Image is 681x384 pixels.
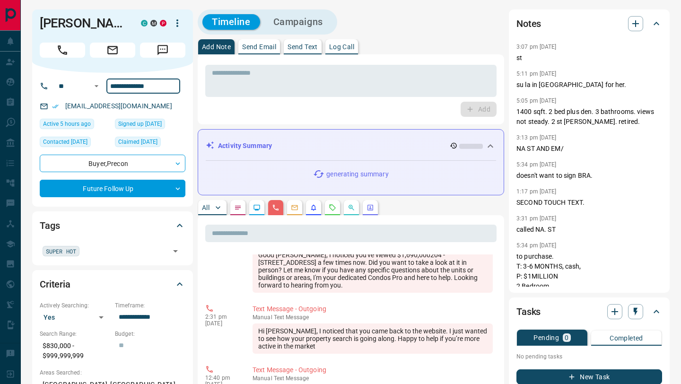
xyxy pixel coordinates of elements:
[205,314,238,320] p: 2:31 pm
[516,53,662,63] p: st
[52,103,59,110] svg: Email Verified
[329,204,336,211] svg: Requests
[516,188,557,195] p: 1:17 pm [DATE]
[272,204,279,211] svg: Calls
[516,97,557,104] p: 5:05 pm [DATE]
[115,137,185,150] div: Sun Sep 10 2023
[264,14,332,30] button: Campaigns
[253,375,272,382] span: manual
[610,335,643,341] p: Completed
[40,137,110,150] div: Mon Jun 09 2025
[516,161,557,168] p: 5:34 pm [DATE]
[46,246,76,256] span: SUPER HOT
[40,180,185,197] div: Future Follow Up
[516,144,662,154] p: NA ST AND EM/
[40,218,60,233] h2: Tags
[150,20,157,26] div: mrloft.ca
[40,119,110,132] div: Mon Aug 18 2025
[516,70,557,77] p: 5:11 pm [DATE]
[565,334,568,341] p: 0
[40,338,110,364] p: $830,000 - $999,999,999
[516,171,662,181] p: doesn't want to sign BRA.
[516,198,662,208] p: SECOND TOUCH TEXT.
[118,119,162,129] span: Signed up [DATE]
[90,43,135,58] span: Email
[253,323,493,354] div: Hi [PERSON_NAME], I noticed that you came back to the website. I just wanted to see how your prop...
[516,349,662,364] p: No pending tasks
[40,368,185,377] p: Areas Searched:
[253,314,272,321] span: manual
[516,12,662,35] div: Notes
[253,304,493,314] p: Text Message - Outgoing
[160,20,166,26] div: property.ca
[516,252,662,331] p: to purchase. T: 3-6 MONTHS, cash, P: $1MILLION 2 Bedroom location: [GEOGRAPHIC_DATA] currently ow...
[202,14,260,30] button: Timeline
[40,330,110,338] p: Search Range:
[40,310,110,325] div: Yes
[288,44,318,50] p: Send Text
[516,107,662,127] p: 1400 sqft. 2 bed plus den. 3 bathrooms. views not steady. 2 st [PERSON_NAME]. retired.
[115,330,185,338] p: Budget:
[65,102,172,110] a: [EMAIL_ADDRESS][DOMAIN_NAME]
[40,301,110,310] p: Actively Searching:
[218,141,272,151] p: Activity Summary
[253,204,261,211] svg: Lead Browsing Activity
[516,16,541,31] h2: Notes
[516,44,557,50] p: 3:07 pm [DATE]
[253,247,493,293] div: Good [PERSON_NAME], I noticed you've viewed $1,690,000204 - [STREET_ADDRESS] a few times now. Did...
[329,44,354,50] p: Log Call
[140,43,185,58] span: Message
[367,204,374,211] svg: Agent Actions
[253,365,493,375] p: Text Message - Outgoing
[516,134,557,141] p: 3:13 pm [DATE]
[205,375,238,381] p: 12:40 pm
[202,204,210,211] p: All
[253,314,493,321] p: Text Message
[291,204,298,211] svg: Emails
[115,301,185,310] p: Timeframe:
[242,44,276,50] p: Send Email
[43,137,87,147] span: Contacted [DATE]
[310,204,317,211] svg: Listing Alerts
[348,204,355,211] svg: Opportunities
[516,304,541,319] h2: Tasks
[202,44,231,50] p: Add Note
[169,244,182,258] button: Open
[516,300,662,323] div: Tasks
[43,119,91,129] span: Active 5 hours ago
[234,204,242,211] svg: Notes
[40,214,185,237] div: Tags
[533,334,559,341] p: Pending
[516,80,662,90] p: su la in [GEOGRAPHIC_DATA] for her.
[206,137,496,155] div: Activity Summary
[40,273,185,296] div: Criteria
[141,20,148,26] div: condos.ca
[118,137,157,147] span: Claimed [DATE]
[40,277,70,292] h2: Criteria
[205,320,238,327] p: [DATE]
[516,225,662,235] p: called NA. ST
[40,43,85,58] span: Call
[40,16,127,31] h1: [PERSON_NAME]
[326,169,388,179] p: generating summary
[91,80,102,92] button: Open
[253,375,493,382] p: Text Message
[115,119,185,132] div: Wed Dec 09 2020
[516,215,557,222] p: 3:31 pm [DATE]
[516,242,557,249] p: 5:34 pm [DATE]
[40,155,185,172] div: Buyer , Precon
